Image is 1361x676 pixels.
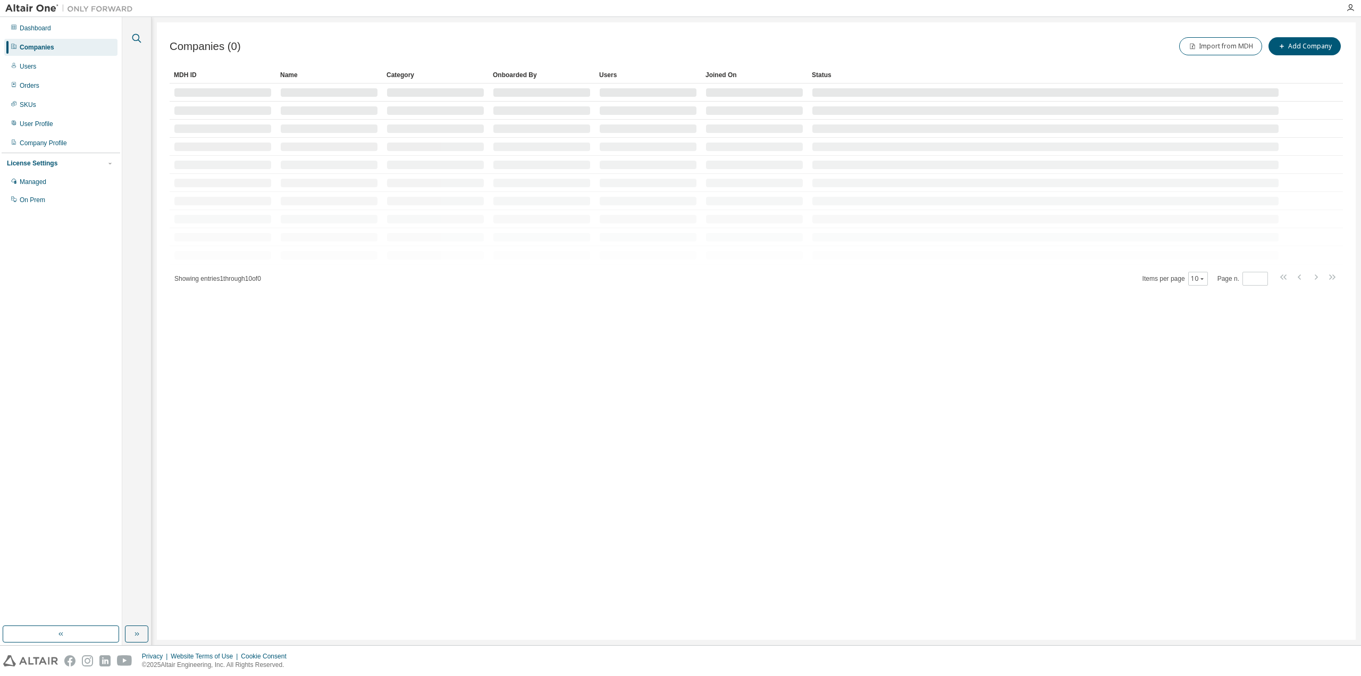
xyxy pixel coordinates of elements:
[1191,274,1205,283] button: 10
[174,66,272,84] div: MDH ID
[64,655,75,666] img: facebook.svg
[174,275,261,282] span: Showing entries 1 through 10 of 0
[82,655,93,666] img: instagram.svg
[117,655,132,666] img: youtube.svg
[280,66,378,84] div: Name
[1268,37,1341,55] button: Add Company
[20,178,46,186] div: Managed
[20,101,36,109] div: SKUs
[7,159,57,168] div: License Settings
[1217,272,1268,286] span: Page n.
[170,40,241,53] span: Companies (0)
[241,652,292,661] div: Cookie Consent
[99,655,111,666] img: linkedin.svg
[20,81,39,90] div: Orders
[20,120,53,128] div: User Profile
[20,139,67,147] div: Company Profile
[3,655,58,666] img: altair_logo.svg
[20,62,36,71] div: Users
[142,661,293,670] p: © 2025 Altair Engineering, Inc. All Rights Reserved.
[171,652,241,661] div: Website Terms of Use
[20,43,54,52] div: Companies
[20,24,51,32] div: Dashboard
[599,66,697,84] div: Users
[493,66,591,84] div: Onboarded By
[812,66,1279,84] div: Status
[1142,272,1208,286] span: Items per page
[5,3,138,14] img: Altair One
[20,196,45,204] div: On Prem
[387,66,484,84] div: Category
[142,652,171,661] div: Privacy
[705,66,803,84] div: Joined On
[1179,37,1262,55] button: Import from MDH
